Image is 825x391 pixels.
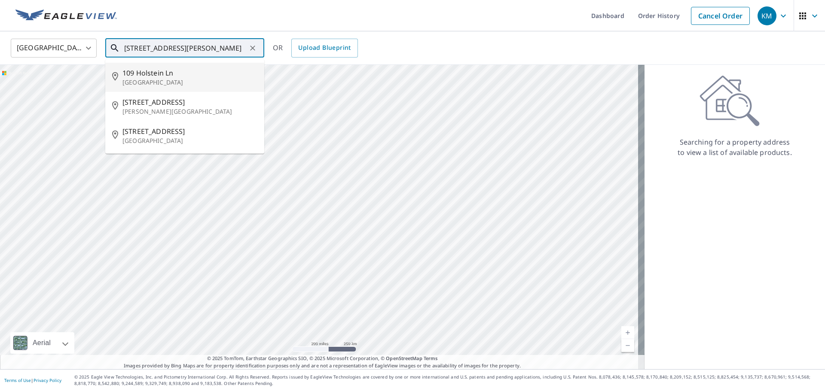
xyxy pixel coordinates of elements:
p: © 2025 Eagle View Technologies, Inc. and Pictometry International Corp. All Rights Reserved. Repo... [74,374,821,387]
div: KM [758,6,776,25]
p: [PERSON_NAME][GEOGRAPHIC_DATA] [122,107,257,116]
a: Terms [424,355,438,361]
a: Cancel Order [691,7,750,25]
div: Aerial [30,332,53,354]
p: | [4,378,61,383]
p: Searching for a property address to view a list of available products. [677,137,792,158]
div: OR [273,39,358,58]
span: [STREET_ADDRESS] [122,97,257,107]
span: 109 Holstein Ln [122,68,257,78]
a: Current Level 5, Zoom In [621,326,634,339]
p: [GEOGRAPHIC_DATA] [122,78,257,87]
a: Terms of Use [4,377,31,383]
input: Search by address or latitude-longitude [124,36,247,60]
p: [GEOGRAPHIC_DATA] [122,136,257,145]
div: [GEOGRAPHIC_DATA] [11,36,97,60]
a: Privacy Policy [34,377,61,383]
button: Clear [247,42,259,54]
a: OpenStreetMap [386,355,422,361]
a: Upload Blueprint [291,39,357,58]
div: Aerial [10,332,74,354]
a: Current Level 5, Zoom Out [621,339,634,352]
span: Upload Blueprint [298,42,351,53]
img: EV Logo [15,9,117,22]
span: © 2025 TomTom, Earthstar Geographics SIO, © 2025 Microsoft Corporation, © [207,355,438,362]
span: [STREET_ADDRESS] [122,126,257,136]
